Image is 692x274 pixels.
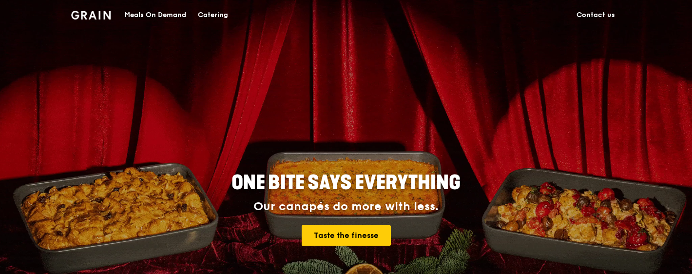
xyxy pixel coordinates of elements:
a: Taste the finesse [302,225,391,246]
div: Meals On Demand [124,0,186,30]
div: Catering [198,0,228,30]
span: ONE BITE SAYS EVERYTHING [231,171,461,195]
a: Contact us [571,0,621,30]
a: Catering [192,0,234,30]
div: Our canapés do more with less. [171,200,521,214]
img: Grain [71,11,111,20]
